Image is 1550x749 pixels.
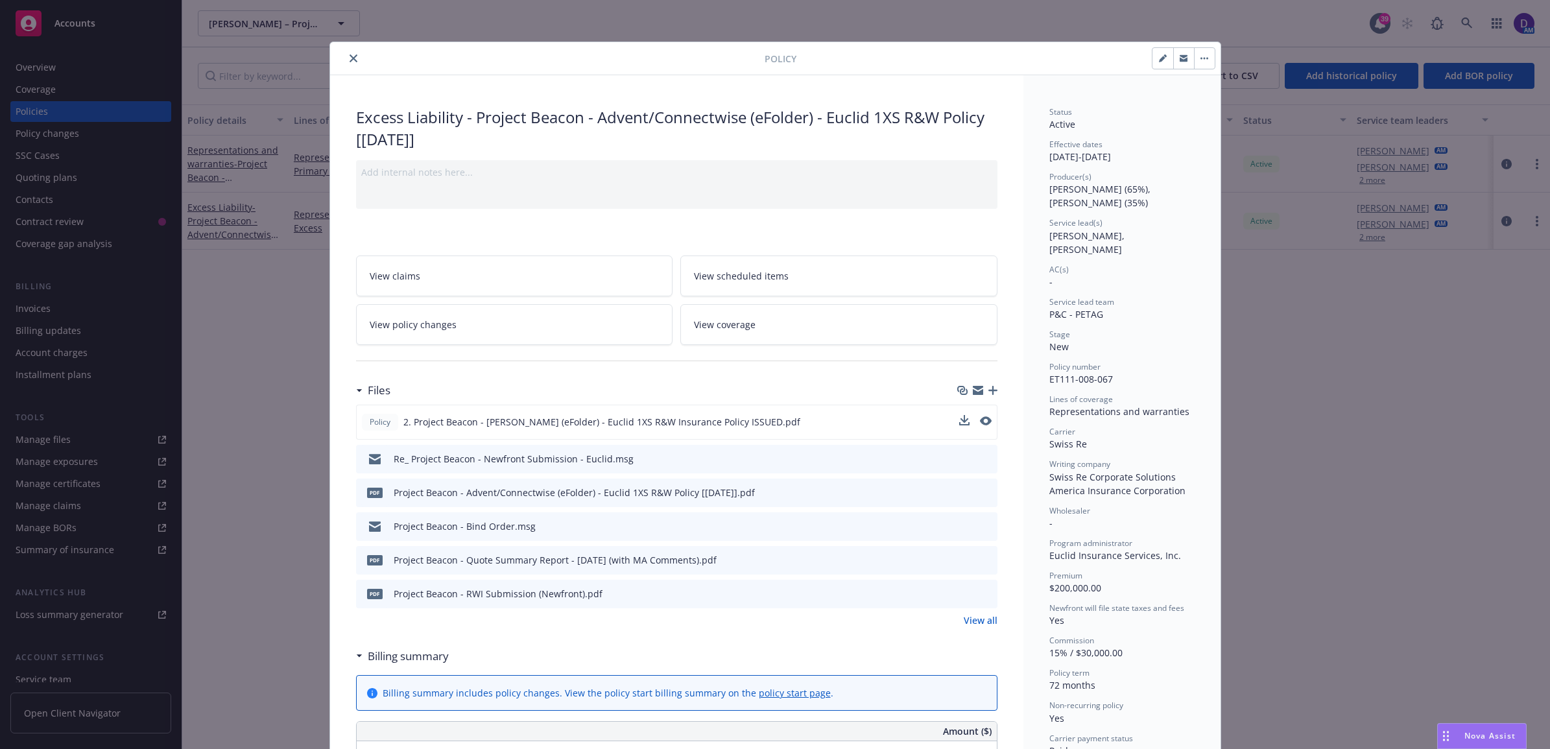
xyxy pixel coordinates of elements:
span: $200,000.00 [1049,582,1101,594]
span: View claims [370,269,420,283]
span: P&C - PETAG [1049,308,1103,320]
span: Policy term [1049,667,1090,678]
span: pdf [367,555,383,565]
span: Service lead team [1049,296,1114,307]
div: [DATE] - [DATE] [1049,139,1195,163]
div: Project Beacon - Bind Order.msg [394,519,536,533]
span: Amount ($) [943,724,992,738]
button: download file [959,415,970,425]
span: - [1049,276,1053,288]
span: Policy number [1049,361,1101,372]
span: Carrier payment status [1049,733,1133,744]
button: download file [960,486,970,499]
span: Wholesaler [1049,505,1090,516]
button: preview file [981,553,992,567]
span: Carrier [1049,426,1075,437]
button: download file [960,452,970,466]
button: Nova Assist [1437,723,1527,749]
div: Project Beacon - Advent/Connectwise (eFolder) - Euclid 1XS R&W Policy [[DATE]].pdf [394,486,755,499]
span: Policy [765,52,796,65]
a: View policy changes [356,304,673,345]
button: preview file [980,415,992,429]
span: Yes [1049,614,1064,626]
button: download file [959,415,970,429]
a: View scheduled items [680,256,997,296]
button: preview file [981,519,992,533]
a: policy start page [759,687,831,699]
span: Newfront will file state taxes and fees [1049,602,1184,613]
span: Premium [1049,570,1082,581]
span: pdf [367,488,383,497]
span: 72 months [1049,679,1095,691]
a: View all [964,613,997,627]
span: [PERSON_NAME] (65%), [PERSON_NAME] (35%) [1049,183,1153,209]
button: preview file [981,486,992,499]
button: preview file [981,452,992,466]
span: Effective dates [1049,139,1103,150]
a: View claims [356,256,673,296]
button: download file [960,519,970,533]
span: Writing company [1049,458,1110,470]
span: ET111-008-067 [1049,373,1113,385]
span: Policy [367,416,393,428]
button: download file [960,587,970,600]
span: pdf [367,589,383,599]
div: Billing summary includes policy changes. View the policy start billing summary on the . [383,686,833,700]
a: View coverage [680,304,997,345]
button: preview file [980,416,992,425]
div: Excess Liability - Project Beacon - Advent/Connectwise (eFolder) - Euclid 1XS R&W Policy [[DATE]] [356,106,997,150]
div: Drag to move [1438,724,1454,748]
div: Project Beacon - RWI Submission (Newfront).pdf [394,587,602,600]
span: AC(s) [1049,264,1069,275]
span: View policy changes [370,318,457,331]
span: Swiss Re [1049,438,1087,450]
span: Producer(s) [1049,171,1091,182]
span: Program administrator [1049,538,1132,549]
div: Add internal notes here... [361,165,992,179]
span: View scheduled items [694,269,789,283]
span: Swiss Re Corporate Solutions America Insurance Corporation [1049,471,1186,497]
button: download file [960,553,970,567]
span: Nova Assist [1464,730,1516,741]
div: Billing summary [356,648,449,665]
h3: Billing summary [368,648,449,665]
button: preview file [981,587,992,600]
span: New [1049,340,1069,353]
button: close [346,51,361,66]
span: Euclid Insurance Services, Inc. [1049,549,1181,562]
span: 2. Project Beacon - [PERSON_NAME] (eFolder) - Euclid 1XS R&W Insurance Policy ISSUED.pdf [403,415,800,429]
div: Project Beacon - Quote Summary Report - [DATE] (with MA Comments).pdf [394,553,717,567]
span: Stage [1049,329,1070,340]
h3: Files [368,382,390,399]
span: Representations and warranties [1049,405,1189,418]
div: Re_ Project Beacon - Newfront Submission - Euclid.msg [394,452,634,466]
span: Non-recurring policy [1049,700,1123,711]
span: Service lead(s) [1049,217,1103,228]
span: - [1049,517,1053,529]
span: Commission [1049,635,1094,646]
span: Lines of coverage [1049,394,1113,405]
span: [PERSON_NAME], [PERSON_NAME] [1049,230,1127,256]
div: Files [356,382,390,399]
span: Yes [1049,712,1064,724]
span: 15% / $30,000.00 [1049,647,1123,659]
span: Active [1049,118,1075,130]
span: Status [1049,106,1072,117]
span: View coverage [694,318,756,331]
